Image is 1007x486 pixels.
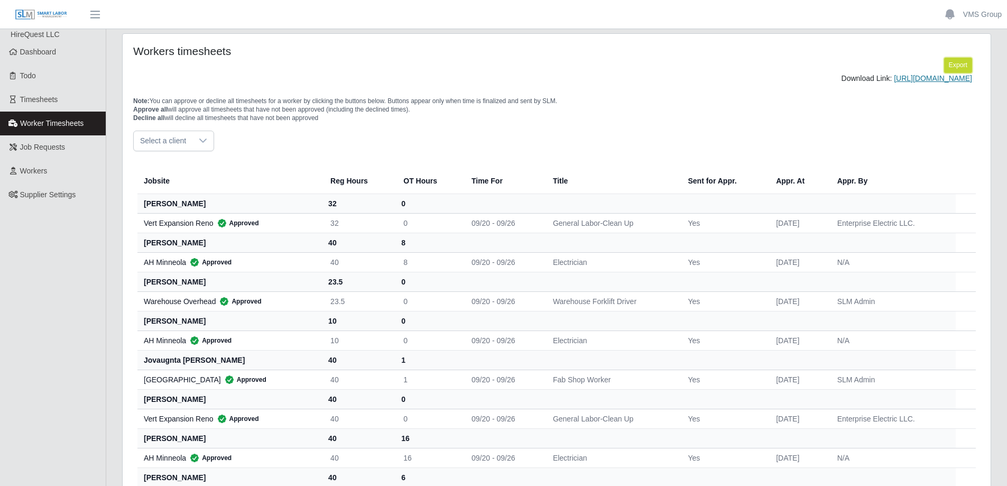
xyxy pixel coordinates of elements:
[395,448,463,467] td: 16
[322,428,395,448] th: 40
[216,296,261,307] span: Approved
[15,9,68,21] img: SLM Logo
[768,252,828,272] td: [DATE]
[395,331,463,350] td: 0
[544,213,680,233] td: General Labor-Clean Up
[944,58,972,72] button: Export
[768,168,828,194] th: Appr. At
[144,414,313,424] div: Vert Expansion Reno
[463,331,544,350] td: 09/20 - 09/26
[768,370,828,389] td: [DATE]
[463,213,544,233] td: 09/20 - 09/26
[322,389,395,409] th: 40
[395,389,463,409] th: 0
[463,409,544,428] td: 09/20 - 09/26
[20,190,76,199] span: Supplier Settings
[395,233,463,252] th: 8
[137,311,322,331] th: [PERSON_NAME]
[214,218,259,228] span: Approved
[322,213,395,233] td: 32
[322,350,395,370] th: 40
[395,272,463,291] th: 0
[395,194,463,213] th: 0
[322,291,395,311] td: 23.5
[768,291,828,311] td: [DATE]
[137,194,322,213] th: [PERSON_NAME]
[144,218,313,228] div: Vert Expansion Reno
[768,213,828,233] td: [DATE]
[544,168,680,194] th: Title
[133,97,980,122] p: You can approve or decline all timesheets for a worker by clicking the buttons below. Buttons app...
[186,453,232,463] span: Approved
[133,114,164,122] span: Decline all
[679,370,768,389] td: Yes
[829,168,956,194] th: Appr. By
[322,409,395,428] td: 40
[544,252,680,272] td: Electrician
[20,119,84,127] span: Worker Timesheets
[144,335,313,346] div: AH Minneola
[144,374,313,385] div: [GEOGRAPHIC_DATA]
[20,48,57,56] span: Dashboard
[137,233,322,252] th: [PERSON_NAME]
[395,428,463,448] th: 16
[137,389,322,409] th: [PERSON_NAME]
[221,374,266,385] span: Approved
[20,95,58,104] span: Timesheets
[544,331,680,350] td: Electrician
[395,291,463,311] td: 0
[134,131,192,151] span: Select a client
[963,9,1002,20] a: VMS Group
[144,453,313,463] div: AH Minneola
[395,370,463,389] td: 1
[11,30,60,39] span: HireQuest LLC
[322,168,395,194] th: Reg Hours
[137,350,322,370] th: jovaugnta [PERSON_NAME]
[463,370,544,389] td: 09/20 - 09/26
[322,233,395,252] th: 40
[679,291,768,311] td: Yes
[137,428,322,448] th: [PERSON_NAME]
[20,143,66,151] span: Job Requests
[395,409,463,428] td: 0
[137,272,322,291] th: [PERSON_NAME]
[137,168,322,194] th: Jobsite
[679,252,768,272] td: Yes
[395,168,463,194] th: OT Hours
[395,213,463,233] td: 0
[544,409,680,428] td: General Labor-Clean Up
[679,331,768,350] td: Yes
[395,350,463,370] th: 1
[214,414,259,424] span: Approved
[544,291,680,311] td: Warehouse Forklift Driver
[679,409,768,428] td: Yes
[894,74,972,82] a: [URL][DOMAIN_NAME]
[186,335,232,346] span: Approved
[133,97,150,105] span: Note:
[768,448,828,467] td: [DATE]
[133,106,168,113] span: Approve all
[679,213,768,233] td: Yes
[463,291,544,311] td: 09/20 - 09/26
[395,252,463,272] td: 8
[395,311,463,331] th: 0
[322,252,395,272] td: 40
[829,331,956,350] td: N/A
[463,252,544,272] td: 09/20 - 09/26
[463,168,544,194] th: Time For
[463,448,544,467] td: 09/20 - 09/26
[322,448,395,467] td: 40
[322,370,395,389] td: 40
[768,409,828,428] td: [DATE]
[829,409,956,428] td: Enterprise Electric LLC.
[322,194,395,213] th: 32
[679,448,768,467] td: Yes
[829,448,956,467] td: N/A
[768,331,828,350] td: [DATE]
[144,296,313,307] div: Warehouse Overhead
[141,73,972,84] div: Download Link:
[20,167,48,175] span: Workers
[829,252,956,272] td: N/A
[322,272,395,291] th: 23.5
[144,257,313,268] div: AH Minneola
